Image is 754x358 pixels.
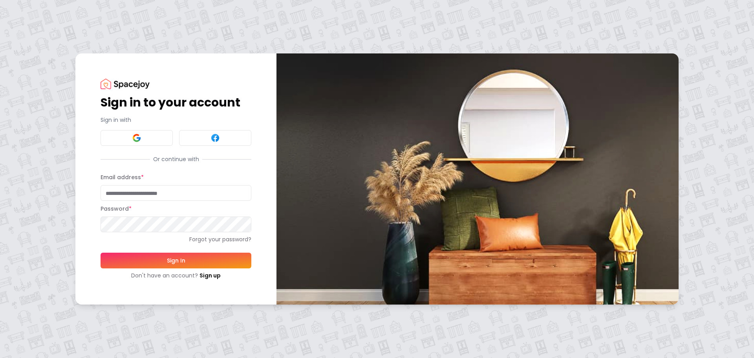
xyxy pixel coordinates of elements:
[132,133,141,143] img: Google signin
[150,155,202,163] span: Or continue with
[101,272,251,279] div: Don't have an account?
[101,116,251,124] p: Sign in with
[101,253,251,268] button: Sign In
[101,79,150,89] img: Spacejoy Logo
[101,205,132,213] label: Password
[210,133,220,143] img: Facebook signin
[101,235,251,243] a: Forgot your password?
[276,53,679,305] img: banner
[199,272,221,279] a: Sign up
[101,173,144,181] label: Email address
[101,95,251,110] h1: Sign in to your account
